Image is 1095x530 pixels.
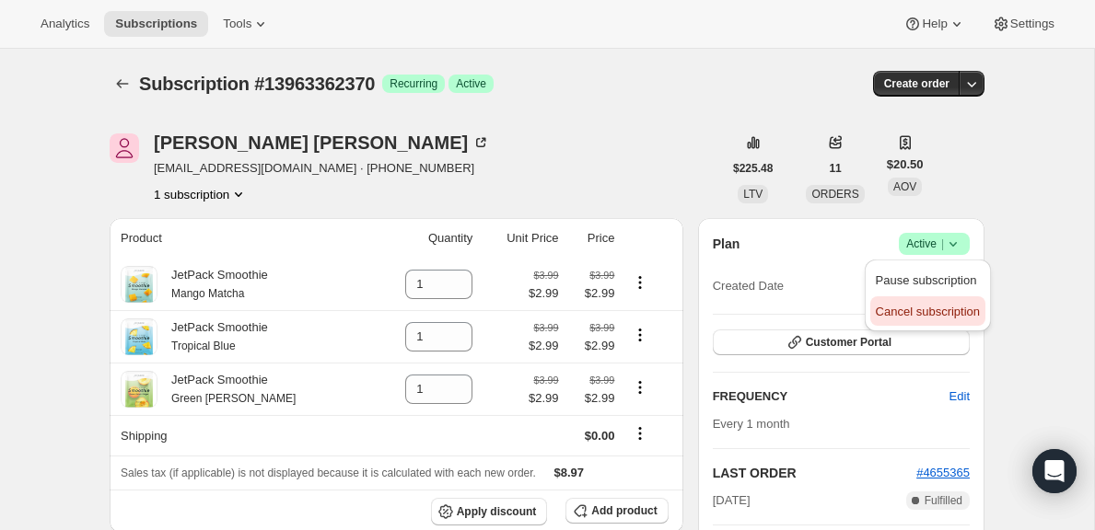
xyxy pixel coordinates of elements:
span: ORDERS [811,188,858,201]
button: Shipping actions [625,423,655,444]
span: $2.99 [529,284,559,303]
span: Created Date [713,277,784,295]
span: Cancel subscription [876,305,980,318]
small: $3.99 [533,322,558,333]
span: Apply discount [457,504,537,519]
button: Cancel subscription [870,296,985,326]
span: $0.00 [585,429,615,443]
span: $8.97 [554,466,585,479]
small: $3.99 [589,322,614,333]
div: JetPack Smoothie [157,266,268,303]
span: Settings [1010,17,1054,31]
span: Analytics [41,17,89,31]
img: product img [121,318,157,355]
span: Fulfilled [925,493,962,508]
button: Subscriptions [104,11,208,37]
button: Product actions [625,272,655,293]
button: Product actions [625,377,655,397]
span: Active [906,235,962,253]
th: Shipping [110,415,371,455]
small: $3.99 [533,270,558,281]
span: Edit [949,387,970,406]
span: $20.50 [887,156,924,174]
h2: Plan [713,235,740,253]
button: Tools [212,11,281,37]
span: Every 1 month [713,417,790,431]
span: [DATE] [713,491,751,510]
span: $225.48 [733,161,773,176]
button: Analytics [29,11,100,37]
div: Open Intercom Messenger [1032,449,1077,493]
span: $2.99 [570,284,615,303]
span: $2.99 [570,389,615,408]
span: Subscriptions [115,17,197,31]
span: Subscription #13963362370 [139,74,375,94]
button: 11 [818,156,852,181]
span: Active [456,76,486,91]
button: Apply discount [431,498,548,525]
button: Product actions [154,185,248,203]
small: Green [PERSON_NAME] [171,392,296,405]
span: Tools [223,17,251,31]
button: Subscriptions [110,71,135,97]
small: Tropical Blue [171,340,236,352]
button: #4655365 [916,464,970,482]
button: Settings [981,11,1066,37]
button: Customer Portal [713,329,970,355]
th: Price [565,218,621,259]
h2: FREQUENCY [713,387,949,406]
button: Add product [565,498,668,524]
span: $2.99 [529,389,559,408]
small: Mango Matcha [171,287,244,300]
span: Pause subscription [876,273,977,287]
span: LTV [743,188,763,201]
span: Recurring [390,76,437,91]
button: Pause subscription [870,265,985,294]
span: Create order [884,76,949,91]
span: [EMAIL_ADDRESS][DOMAIN_NAME] · [PHONE_NUMBER] [154,159,490,178]
div: JetPack Smoothie [157,371,296,408]
span: Add product [591,503,657,518]
img: product img [121,371,157,408]
span: 11 [829,161,841,176]
span: JEAN VIRDIN [110,133,139,163]
div: [PERSON_NAME] [PERSON_NAME] [154,133,490,152]
span: $2.99 [529,337,559,355]
span: | [941,236,944,251]
h2: LAST ORDER [713,464,916,482]
button: Help [892,11,976,37]
button: Create order [873,71,961,97]
th: Unit Price [478,218,564,259]
th: Quantity [371,218,478,259]
span: Customer Portal [806,335,891,350]
span: Sales tax (if applicable) is not displayed because it is calculated with each new order. [121,467,536,479]
span: Help [922,17,947,31]
a: #4655365 [916,466,970,479]
span: AOV [893,180,916,193]
button: Product actions [625,325,655,345]
span: $2.99 [570,337,615,355]
small: $3.99 [589,270,614,281]
div: JetPack Smoothie [157,318,268,355]
th: Product [110,218,371,259]
img: product img [121,266,157,303]
small: $3.99 [589,374,614,386]
small: $3.99 [533,374,558,386]
button: Edit [938,382,981,411]
button: $225.48 [722,156,784,181]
